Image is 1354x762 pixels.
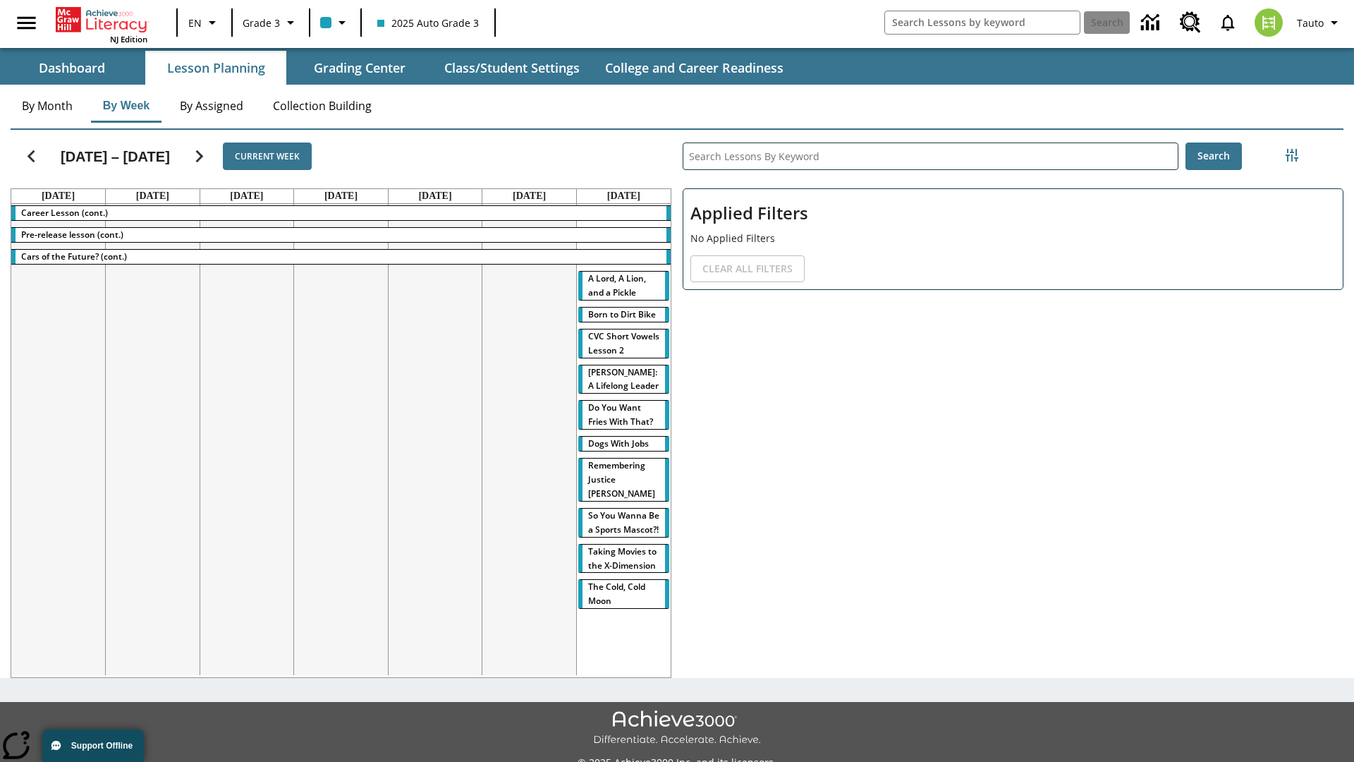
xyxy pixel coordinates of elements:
input: Search Lessons By Keyword [683,143,1178,169]
a: August 24, 2025 [604,189,643,203]
div: Search [671,124,1343,678]
button: Next [181,138,217,174]
span: Support Offline [71,741,133,751]
a: August 22, 2025 [415,189,454,203]
a: Data Center [1133,4,1171,42]
button: Open side menu [6,2,47,44]
a: Notifications [1209,4,1246,41]
span: Taking Movies to the X-Dimension [588,545,657,571]
img: Achieve3000 Differentiate Accelerate Achieve [593,710,761,746]
span: Born to Dirt Bike [588,308,656,320]
span: CVC Short Vowels Lesson 2 [588,330,659,356]
span: Career Lesson (cont.) [21,207,108,219]
div: Dianne Feinstein: A Lifelong Leader [578,365,669,394]
span: The Cold, Cold Moon [588,581,645,607]
span: Dianne Feinstein: A Lifelong Leader [588,366,659,392]
button: Dashboard [1,51,142,85]
a: Resource Center, Will open in new tab [1171,4,1209,42]
a: August 18, 2025 [39,189,78,203]
div: Dogs With Jobs [578,437,669,451]
a: August 19, 2025 [133,189,172,203]
p: No Applied Filters [690,231,1336,246]
button: Current Week [223,143,312,170]
input: search field [885,11,1080,34]
span: NJ Edition [110,34,147,44]
button: Collection Building [262,89,383,123]
span: Pre-release lesson (cont.) [21,229,123,241]
button: Filters Side menu [1278,141,1306,169]
span: Remembering Justice O'Connor [588,459,655,500]
span: Cars of the Future? (cont.) [21,250,127,262]
h2: Applied Filters [690,196,1336,231]
button: Search [1185,143,1242,170]
div: CVC Short Vowels Lesson 2 [578,329,669,358]
div: Do You Want Fries With That? [578,401,669,429]
button: Grading Center [289,51,430,85]
span: Dogs With Jobs [588,437,649,449]
a: August 20, 2025 [227,189,266,203]
button: By Month [11,89,84,123]
button: By Assigned [169,89,255,123]
button: Language: EN, Select a language [182,10,227,35]
div: Applied Filters [683,188,1343,290]
span: 2025 Auto Grade 3 [377,16,479,30]
span: Tauto [1297,16,1324,30]
span: EN [188,16,202,30]
div: Career Lesson (cont.) [11,206,671,220]
button: Lesson Planning [145,51,286,85]
h2: [DATE] – [DATE] [61,148,170,165]
div: A Lord, A Lion, and a Pickle [578,272,669,300]
a: Home [56,6,147,34]
span: Grade 3 [243,16,280,30]
button: Class/Student Settings [433,51,591,85]
button: Class color is light blue. Change class color [315,10,356,35]
button: Grade: Grade 3, Select a grade [237,10,305,35]
span: So You Wanna Be a Sports Mascot?! [588,509,659,536]
img: avatar image [1255,8,1283,37]
a: August 23, 2025 [510,189,549,203]
span: A Lord, A Lion, and a Pickle [588,272,646,298]
div: Pre-release lesson (cont.) [11,228,671,242]
div: So You Wanna Be a Sports Mascot?! [578,509,669,537]
div: Cars of the Future? (cont.) [11,250,671,264]
div: Remembering Justice O'Connor [578,459,669,501]
button: Profile/Settings [1291,10,1348,35]
button: Select a new avatar [1246,4,1291,41]
div: Taking Movies to the X-Dimension [578,545,669,573]
button: By Week [91,89,161,123]
span: Do You Want Fries With That? [588,401,653,428]
button: Support Offline [42,730,144,762]
a: August 21, 2025 [322,189,360,203]
button: Previous [13,138,49,174]
div: Home [56,4,147,44]
div: The Cold, Cold Moon [578,580,669,608]
button: College and Career Readiness [594,51,795,85]
div: Born to Dirt Bike [578,308,669,322]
